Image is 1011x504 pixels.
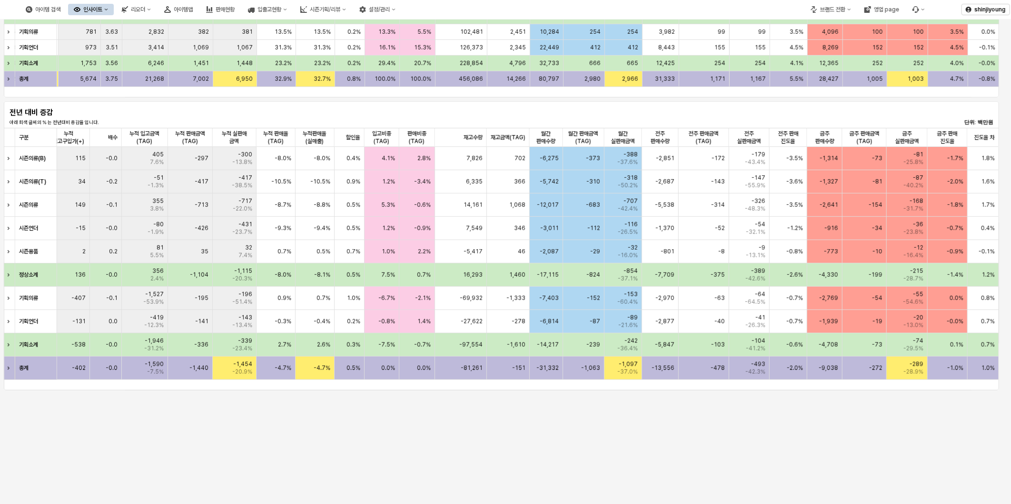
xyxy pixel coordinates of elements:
span: -81 [914,151,924,158]
span: -54 [755,221,765,228]
span: -8.7% [275,201,291,209]
span: 누적 판매율(TAG) [260,130,291,145]
h5: 전년 대비 증감 [10,108,174,117]
span: 32 [245,244,252,252]
span: -707 [624,197,638,205]
span: -179 [752,151,765,158]
span: 781 [86,28,97,36]
button: 인사이트 [68,4,114,15]
span: 구분 [19,134,29,141]
span: 3,982 [659,28,675,36]
div: 시즌기획/리뷰 [295,4,352,15]
span: 금주 실판매금액 [891,130,923,145]
span: 13.5% [314,28,331,36]
span: 0.5% [347,201,360,209]
strong: 시즌의류(T) [19,178,46,185]
div: Expand row [4,56,16,71]
button: shinjiyoung [961,4,1010,15]
span: 23.2% [314,59,331,67]
span: 5,674 [80,75,97,83]
span: 23.2% [275,59,292,67]
span: -73 [872,155,882,162]
span: 366 [515,178,526,185]
span: 1,167 [750,75,766,83]
span: 재고금액(TAG) [491,134,526,141]
span: -916 [825,224,839,232]
button: 영업 page [859,4,905,15]
span: 7,826 [467,155,483,162]
span: -116 [624,221,638,228]
span: 3.75 [105,75,118,83]
span: -51 [154,174,164,182]
span: -3.5% [787,201,803,209]
div: 입출고현황 [258,6,281,13]
span: 100.0% [411,75,432,83]
span: 20.7% [415,59,432,67]
span: -26.5% [618,228,638,236]
span: 금주 판매금액(TAG) [847,130,882,145]
span: 2,345 [510,44,526,51]
span: 115 [75,155,86,162]
strong: 기획의류 [19,29,38,35]
div: Expand row [4,287,16,310]
span: 254 [627,28,638,36]
span: -43.4% [745,158,765,166]
span: -713 [195,201,208,209]
span: 누적 실판매 금액 [217,130,252,145]
span: 3.51 [106,44,118,51]
span: -3.4% [415,178,431,185]
div: Expand row [4,217,16,240]
span: -80 [153,221,164,228]
span: -112 [587,224,600,232]
span: 1,448 [237,59,253,67]
strong: 총계 [19,76,29,82]
span: 12,365 [820,59,839,67]
span: 8,443 [658,44,675,51]
span: 254 [755,59,766,67]
div: 판매현황 [216,6,235,13]
span: 5.5% [790,75,804,83]
p: shinjiyoung [974,6,1006,13]
span: 할인율 [346,134,360,141]
div: 설정/관리 [369,6,390,13]
span: -2,641 [820,201,839,209]
span: -1.2% [788,224,803,232]
span: 155 [755,44,766,51]
span: 1.2% [382,224,395,232]
span: -0.1% [980,44,996,51]
span: 666 [589,59,601,67]
span: -9 [759,244,765,252]
span: 5.5% [418,28,432,36]
span: 7,549 [466,224,483,232]
span: 재고수량 [464,134,483,141]
span: -55.9% [745,182,765,189]
span: -1.3% [148,182,164,189]
div: 아이템맵 [159,4,198,15]
span: -172 [712,155,725,162]
span: 412 [590,44,601,51]
span: 1.8% [982,155,995,162]
span: -50.2% [618,182,638,189]
span: -52 [715,224,725,232]
span: -34 [872,224,882,232]
strong: 시즌언더 [19,225,38,232]
span: 100.0% [375,75,396,83]
div: Expand row [4,357,16,379]
strong: 시즌의류 [19,202,38,208]
span: 4.1% [382,155,395,162]
span: -168 [910,197,924,205]
span: 1.7% [982,201,995,209]
span: -10.5% [310,178,330,185]
span: -8.0% [275,155,291,162]
span: -22.0% [233,205,252,213]
span: -2.0% [948,178,964,185]
strong: 기획소계 [19,60,38,67]
span: 81 [157,244,164,252]
span: -314 [711,201,725,209]
span: 전주 판매수량 [646,130,674,145]
span: 4,096 [823,28,839,36]
span: 1,451 [193,59,209,67]
span: 405 [152,151,164,158]
span: 16.1% [379,44,396,51]
span: 4.5% [951,44,964,51]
